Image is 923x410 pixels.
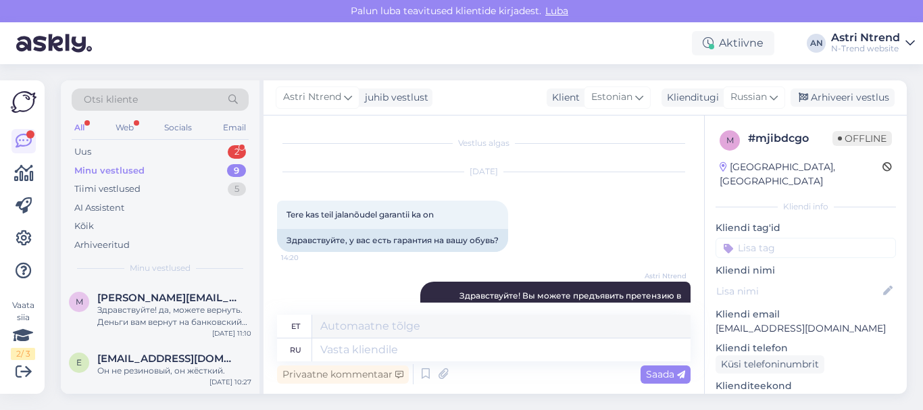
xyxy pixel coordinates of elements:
[220,119,249,136] div: Email
[228,182,246,196] div: 5
[161,119,195,136] div: Socials
[716,201,896,213] div: Kliendi info
[11,91,36,113] img: Askly Logo
[277,365,409,384] div: Privaatne kommentaar
[277,137,691,149] div: Vestlus algas
[97,353,238,365] span: ester.enna@gmail.com
[74,238,130,252] div: Arhiveeritud
[11,348,35,360] div: 2 / 3
[716,307,896,322] p: Kliendi email
[281,253,332,263] span: 14:20
[84,93,138,107] span: Otsi kliente
[832,131,892,146] span: Offline
[74,201,124,215] div: AI Assistent
[716,341,896,355] p: Kliendi telefon
[277,229,508,252] div: Здравствуйте, у вас есть гарантия на вашу обувь?
[290,338,301,361] div: ru
[359,91,428,105] div: juhib vestlust
[692,31,774,55] div: Aktiivne
[716,238,896,258] input: Lisa tag
[730,90,767,105] span: Russian
[74,220,94,233] div: Kõik
[76,357,82,367] span: e
[97,304,251,328] div: Здравствуйте! да, можете вернуть. Деньги вам вернут на банковский счет.
[716,263,896,278] p: Kliendi nimi
[130,262,191,274] span: Minu vestlused
[748,130,832,147] div: # mjibdcgo
[716,221,896,235] p: Kliendi tag'id
[212,328,251,338] div: [DATE] 11:10
[791,88,895,107] div: Arhiveeri vestlus
[716,379,896,393] p: Klienditeekond
[11,299,35,360] div: Vaata siia
[227,164,246,178] div: 9
[662,91,719,105] div: Klienditugi
[76,297,83,307] span: m
[636,271,687,281] span: Astri Ntrend
[74,164,145,178] div: Minu vestlused
[459,290,683,313] span: Здравствуйте! Вы можете предъявить претензию в течении 2 лет.
[831,32,915,54] a: Astri NtrendN-Trend website
[716,322,896,336] p: [EMAIL_ADDRESS][DOMAIN_NAME]
[283,90,341,105] span: Astri Ntrend
[807,34,826,53] div: AN
[277,165,691,178] div: [DATE]
[228,145,246,159] div: 2
[646,368,685,380] span: Saada
[286,209,434,220] span: Tere kas teil jalanõudel garantii ka on
[716,284,880,299] input: Lisa nimi
[97,365,251,377] div: Он не резиновый, он жёсткий.
[72,119,87,136] div: All
[74,145,91,159] div: Uus
[831,43,900,54] div: N-Trend website
[547,91,580,105] div: Klient
[720,160,882,188] div: [GEOGRAPHIC_DATA], [GEOGRAPHIC_DATA]
[74,182,141,196] div: Tiimi vestlused
[726,135,734,145] span: m
[291,315,300,338] div: et
[831,32,900,43] div: Astri Ntrend
[716,355,824,374] div: Küsi telefoninumbrit
[541,5,572,17] span: Luba
[97,292,238,304] span: m.ruubel@hotmail.com
[113,119,136,136] div: Web
[591,90,632,105] span: Estonian
[209,377,251,387] div: [DATE] 10:27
